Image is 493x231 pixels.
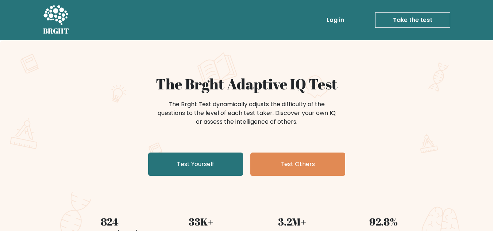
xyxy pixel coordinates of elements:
div: 824 [69,214,151,229]
h5: BRGHT [43,27,69,35]
a: Take the test [375,12,450,28]
a: Log in [324,13,347,27]
div: 33K+ [160,214,242,229]
a: Test Others [250,153,345,176]
h1: The Brght Adaptive IQ Test [69,75,425,93]
a: BRGHT [43,3,69,37]
a: Test Yourself [148,153,243,176]
div: The Brght Test dynamically adjusts the difficulty of the questions to the level of each test take... [155,100,338,126]
div: 3.2M+ [251,214,334,229]
div: 92.8% [342,214,425,229]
